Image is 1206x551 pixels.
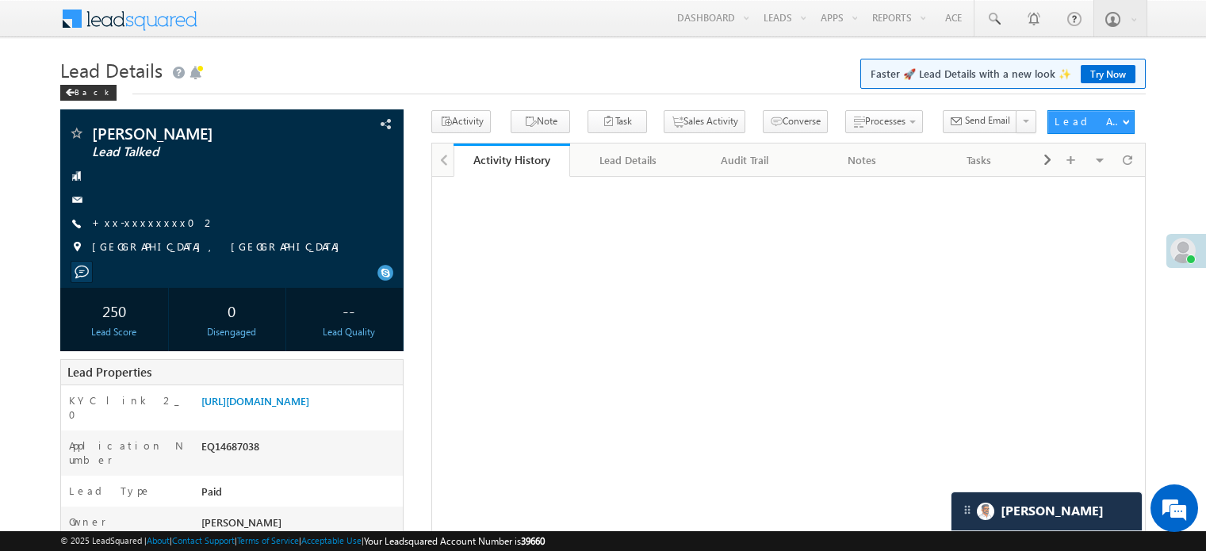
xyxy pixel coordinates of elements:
[687,143,804,177] a: Audit Trail
[570,143,687,177] a: Lead Details
[364,535,545,547] span: Your Leadsquared Account Number is
[299,296,399,325] div: --
[69,515,106,529] label: Owner
[172,535,235,545] a: Contact Support
[182,325,281,339] div: Disengaged
[583,151,672,170] div: Lead Details
[431,110,491,133] button: Activity
[934,151,1024,170] div: Tasks
[454,143,570,177] a: Activity History
[60,534,545,549] span: © 2025 LeadSquared | | | | |
[92,239,347,255] span: [GEOGRAPHIC_DATA], [GEOGRAPHIC_DATA]
[845,110,923,133] button: Processes
[92,144,304,160] span: Lead Talked
[817,151,906,170] div: Notes
[60,57,163,82] span: Lead Details
[961,503,974,516] img: carter-drag
[67,364,151,380] span: Lead Properties
[664,110,745,133] button: Sales Activity
[69,393,185,422] label: KYC link 2_0
[921,143,1038,177] a: Tasks
[700,151,790,170] div: Audit Trail
[1081,65,1135,83] a: Try Now
[201,515,281,529] span: [PERSON_NAME]
[943,110,1017,133] button: Send Email
[64,325,164,339] div: Lead Score
[92,216,216,229] a: +xx-xxxxxxxx02
[521,535,545,547] span: 39660
[182,296,281,325] div: 0
[1001,503,1104,518] span: Carter
[69,438,185,467] label: Application Number
[237,535,299,545] a: Terms of Service
[299,325,399,339] div: Lead Quality
[64,296,164,325] div: 250
[147,535,170,545] a: About
[201,394,309,408] a: [URL][DOMAIN_NAME]
[865,115,905,127] span: Processes
[871,66,1135,82] span: Faster 🚀 Lead Details with a new look ✨
[465,152,558,167] div: Activity History
[60,85,117,101] div: Back
[977,503,994,520] img: Carter
[804,143,921,177] a: Notes
[60,84,124,98] a: Back
[951,492,1143,531] div: carter-dragCarter[PERSON_NAME]
[965,113,1010,128] span: Send Email
[92,125,304,141] span: [PERSON_NAME]
[1055,114,1122,128] div: Lead Actions
[301,535,362,545] a: Acceptable Use
[763,110,828,133] button: Converse
[69,484,151,498] label: Lead Type
[197,484,403,506] div: Paid
[511,110,570,133] button: Note
[1047,110,1135,134] button: Lead Actions
[588,110,647,133] button: Task
[197,438,403,461] div: EQ14687038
